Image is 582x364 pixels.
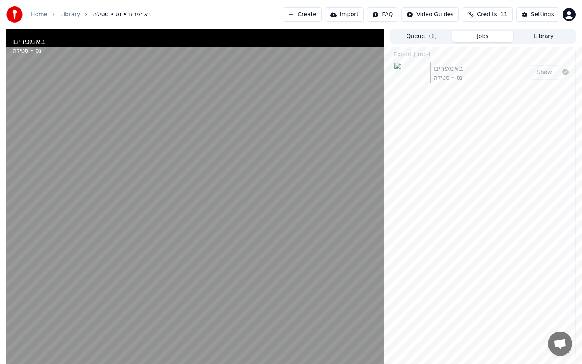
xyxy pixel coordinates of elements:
img: youka [6,6,23,23]
button: Video Guides [401,7,459,22]
span: 11 [500,11,508,19]
div: נס • סטילה [434,74,463,82]
button: Show [530,65,559,80]
div: נס • סטילה [13,47,45,55]
span: ( 1 ) [429,32,437,40]
div: Export [.mp4] [390,49,575,59]
button: Library [513,31,574,42]
div: באמפרים [434,63,463,74]
button: Import [325,7,364,22]
button: FAQ [367,7,398,22]
div: באמפרים [13,36,45,47]
button: Create [283,7,322,22]
a: Open chat [548,332,572,356]
span: באמפרים • נס • סטילה [93,11,151,19]
button: Credits11 [462,7,512,22]
button: Settings [516,7,559,22]
a: Library [60,11,80,19]
span: Credits [477,11,497,19]
a: Home [31,11,47,19]
button: Jobs [452,31,513,42]
button: Queue [391,31,452,42]
nav: breadcrumb [31,11,151,19]
div: Settings [531,11,554,19]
